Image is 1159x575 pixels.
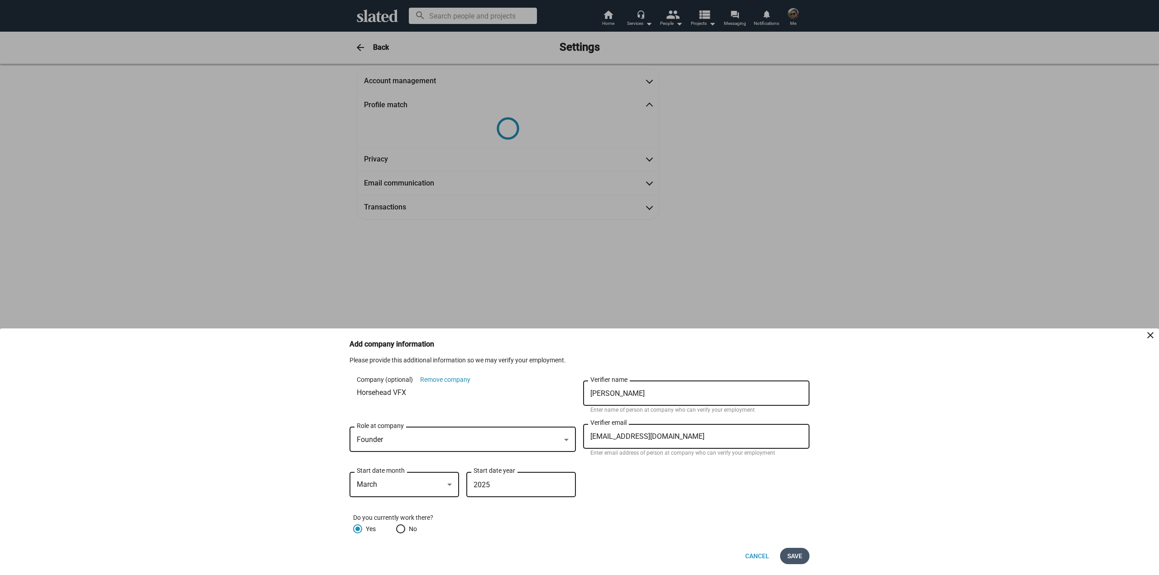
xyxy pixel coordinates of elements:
[590,407,755,414] mat-hint: Enter name of person at company who can verify your employment
[590,450,775,457] mat-hint: Enter email address of person at company who can verify your employment
[1145,330,1156,341] mat-icon: close
[420,375,470,384] button: Remove company
[357,375,576,384] div: Company (optional)
[405,524,417,533] span: No
[780,548,809,564] button: Save
[738,548,776,564] button: Cancel
[350,356,809,365] div: Please provide this additional information so we may verify your employment.
[787,548,802,564] span: Save
[745,548,769,564] span: Cancel
[350,339,447,349] h3: Add company information
[362,524,376,533] span: Yes
[357,388,576,397] div: Horsehead VFX
[350,339,809,352] bottom-sheet-header: Add company information
[357,435,383,444] span: Founder
[357,480,377,489] span: March
[353,513,809,522] div: Do you currently work there?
